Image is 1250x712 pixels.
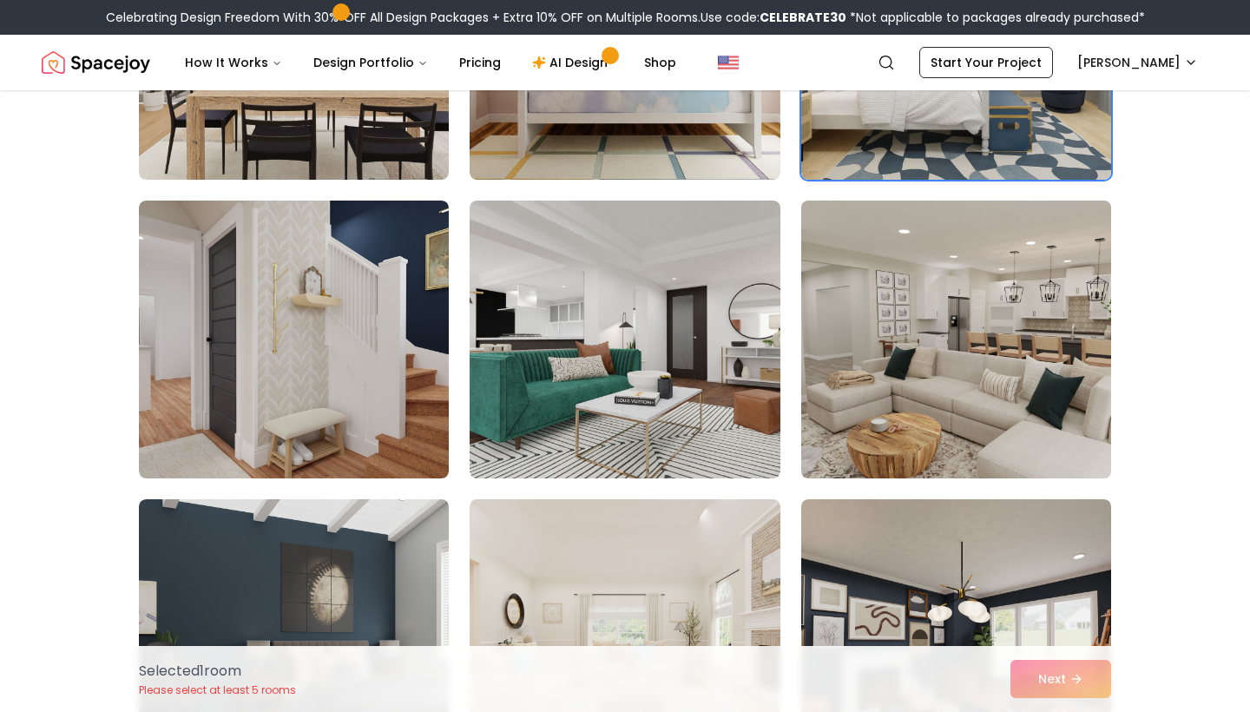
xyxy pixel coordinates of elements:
p: Selected 1 room [139,661,296,682]
button: How It Works [171,45,296,80]
span: *Not applicable to packages already purchased* [846,9,1145,26]
nav: Global [42,35,1208,90]
a: Spacejoy [42,45,150,80]
b: CELEBRATE30 [760,9,846,26]
img: Spacejoy Logo [42,45,150,80]
button: [PERSON_NAME] [1067,47,1208,78]
span: Use code: [701,9,846,26]
img: Room room-14 [470,201,780,478]
button: Design Portfolio [299,45,442,80]
a: Start Your Project [919,47,1053,78]
a: Shop [630,45,690,80]
a: AI Design [518,45,627,80]
nav: Main [171,45,690,80]
div: Celebrating Design Freedom With 30% OFF All Design Packages + Extra 10% OFF on Multiple Rooms. [106,9,1145,26]
img: Room room-13 [139,201,449,478]
img: Room room-15 [793,194,1119,485]
img: United States [718,52,739,73]
p: Please select at least 5 rooms [139,683,296,697]
a: Pricing [445,45,515,80]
